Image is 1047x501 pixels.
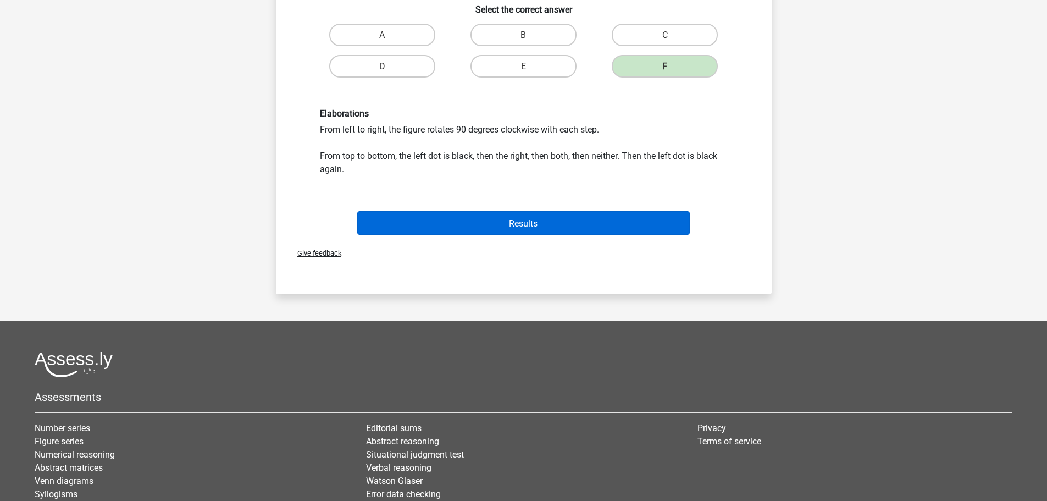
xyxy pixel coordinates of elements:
a: Privacy [697,423,726,433]
font: B [520,30,526,40]
font: Select the correct answer [475,4,572,15]
a: Abstract reasoning [366,436,439,447]
a: Situational judgment test [366,449,464,460]
font: From left to right, the figure rotates 90 degrees clockwise with each step. [320,124,599,135]
a: Error data checking [366,489,441,499]
a: Watson Glaser [366,476,423,486]
a: Numerical reasoning [35,449,115,460]
font: Results [509,218,538,228]
img: Assessly logo [35,351,113,377]
a: Syllogisms [35,489,77,499]
font: Assessments [35,390,101,404]
a: Editorial sums [366,423,422,433]
a: Verbal reasoning [366,463,431,473]
font: C [662,30,668,40]
a: Venn diagrams [35,476,93,486]
font: F [662,61,667,71]
button: Results [357,211,690,235]
font: Elaborations [320,108,369,119]
a: Abstract matrices [35,463,103,473]
a: Number series [35,423,90,433]
font: A [379,30,385,40]
font: E [521,61,526,71]
font: From top to bottom, the left dot is black, then the right, then both, then neither. Then the left... [320,151,717,174]
font: Give feedback [297,249,341,257]
font: D [379,61,385,71]
a: Figure series [35,436,84,447]
a: Terms of service [697,436,761,447]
